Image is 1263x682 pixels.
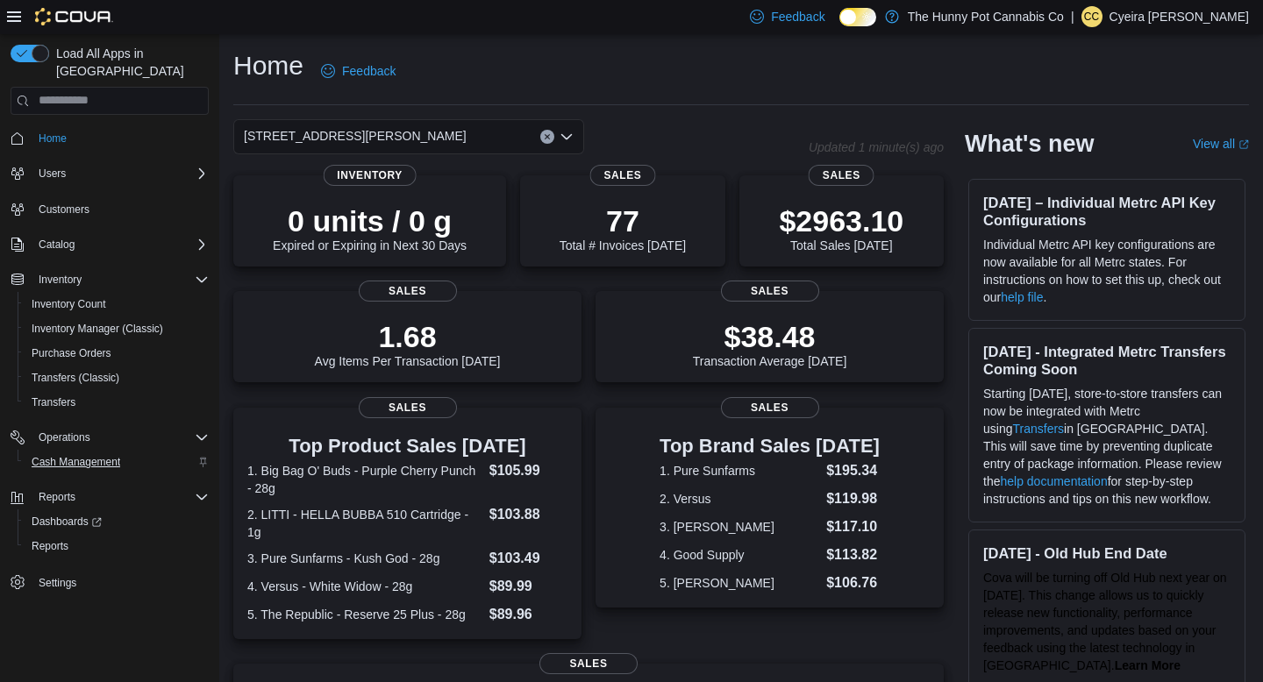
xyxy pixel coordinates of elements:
p: 77 [560,203,686,238]
dd: $195.34 [826,460,880,481]
a: Dashboards [25,511,109,532]
span: Cash Management [25,451,209,472]
dd: $103.88 [489,504,567,525]
span: Inventory Count [32,297,106,311]
a: help documentation [1000,474,1107,488]
p: | [1071,6,1074,27]
a: Inventory Manager (Classic) [25,318,170,339]
span: Transfers [25,392,209,413]
dt: 4. Good Supply [660,546,819,564]
span: Sales [721,397,819,418]
a: Transfers (Classic) [25,367,126,388]
span: Home [32,127,209,149]
p: The Hunny Pot Cannabis Co [908,6,1064,27]
dt: 1. Pure Sunfarms [660,462,819,480]
button: Transfers (Classic) [18,366,216,390]
span: Customers [32,198,209,220]
span: Reports [25,536,209,557]
dt: 2. LITTI - HELLA BUBBA 510 Cartridge - 1g [247,506,482,541]
a: Purchase Orders [25,343,118,364]
dd: $103.49 [489,548,567,569]
p: Individual Metrc API key configurations are now available for all Metrc states. For instructions ... [983,236,1231,306]
button: Inventory [4,267,216,292]
span: Reports [39,490,75,504]
span: Cash Management [32,455,120,469]
span: Sales [721,281,819,302]
dd: $89.99 [489,576,567,597]
span: Catalog [32,234,209,255]
p: Starting [DATE], store-to-store transfers can now be integrated with Metrc using in [GEOGRAPHIC_D... [983,385,1231,508]
nav: Complex example [11,118,209,641]
h3: [DATE] – Individual Metrc API Key Configurations [983,194,1231,229]
span: Sales [539,653,638,674]
button: Operations [4,425,216,450]
button: Users [32,163,73,184]
button: Reports [32,487,82,508]
dt: 4. Versus - White Widow - 28g [247,578,482,595]
span: Customers [39,202,89,217]
span: Sales [589,165,655,186]
button: Reports [18,534,216,558]
div: Avg Items Per Transaction [DATE] [315,319,501,368]
a: Transfers [1012,422,1064,436]
dd: $105.99 [489,460,567,481]
dd: $113.82 [826,544,880,565]
dt: 5. The Republic - Reserve 25 Plus - 28g [247,606,482,623]
span: Inventory Manager (Classic) [32,322,163,336]
svg: External link [1238,139,1249,150]
span: Settings [32,571,209,593]
a: Inventory Count [25,294,113,315]
p: $2963.10 [779,203,903,238]
span: Load All Apps in [GEOGRAPHIC_DATA] [49,45,209,80]
a: Cash Management [25,451,127,472]
button: Inventory [32,269,89,290]
span: Feedback [771,8,824,25]
span: Inventory Manager (Classic) [25,318,209,339]
p: Updated 1 minute(s) ago [809,140,944,154]
dt: 2. Versus [660,490,819,508]
button: Transfers [18,390,216,415]
button: Cash Management [18,450,216,474]
a: Learn More [1115,658,1181,672]
span: Settings [39,576,76,590]
h3: [DATE] - Old Hub End Date [983,544,1231,562]
button: Open list of options [560,130,574,144]
dd: $117.10 [826,516,880,537]
span: Inventory [39,273,82,287]
button: Catalog [4,232,216,257]
img: Cova [35,8,113,25]
dt: 1. Big Bag O' Buds - Purple Cherry Punch - 28g [247,462,482,497]
span: Inventory [32,269,209,290]
span: Reports [32,539,68,553]
span: Dashboards [25,511,209,532]
dd: $119.98 [826,488,880,509]
a: Dashboards [18,509,216,534]
span: Sales [809,165,874,186]
a: Reports [25,536,75,557]
button: Catalog [32,234,82,255]
button: Purchase Orders [18,341,216,366]
h3: Top Brand Sales [DATE] [660,436,880,457]
dd: $106.76 [826,572,880,593]
h3: Top Product Sales [DATE] [247,436,567,457]
dt: 5. [PERSON_NAME] [660,574,819,592]
button: Settings [4,569,216,594]
span: Inventory Count [25,294,209,315]
span: Transfers (Classic) [25,367,209,388]
span: Purchase Orders [25,343,209,364]
span: Operations [32,427,209,448]
span: [STREET_ADDRESS][PERSON_NAME] [244,125,467,146]
span: Sales [359,281,457,302]
button: Inventory Count [18,292,216,316]
span: Home [39,131,67,146]
h1: Home [233,48,303,83]
a: Transfers [25,392,82,413]
button: Customers [4,196,216,222]
span: Cova will be turning off Old Hub next year on [DATE]. This change allows us to quickly release ne... [983,571,1227,672]
span: Reports [32,487,209,508]
span: Users [32,163,209,184]
span: Sales [359,397,457,418]
p: 1.68 [315,319,501,354]
a: View allExternal link [1193,137,1249,151]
